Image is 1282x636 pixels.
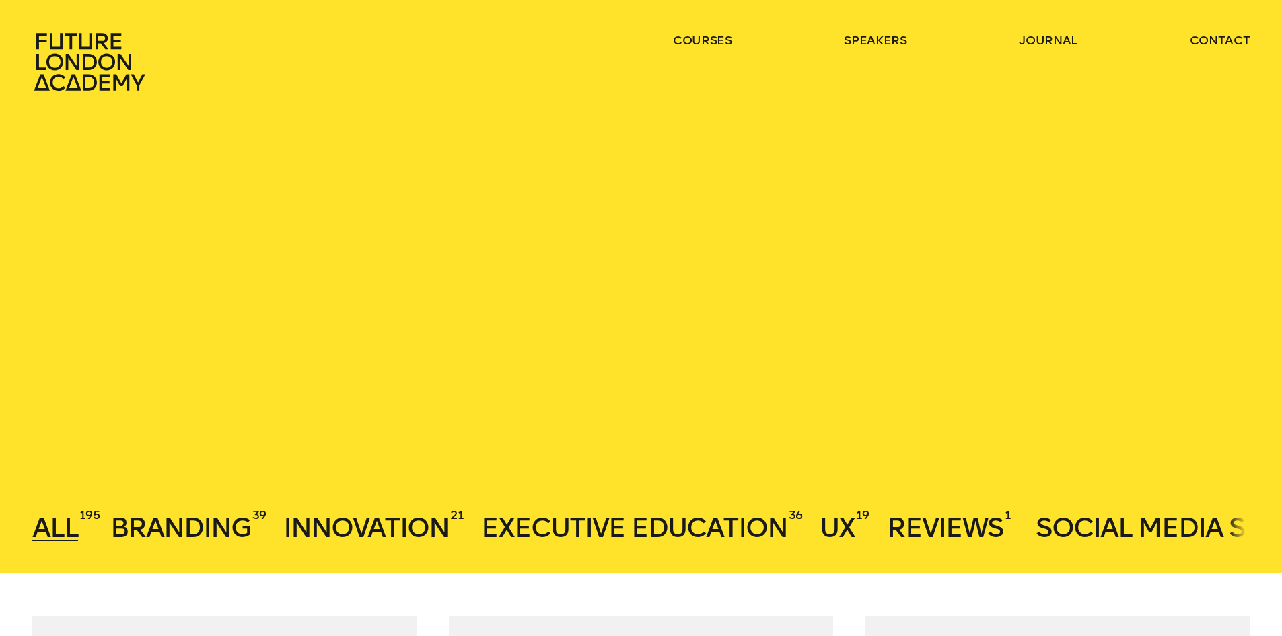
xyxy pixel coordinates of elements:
[1005,507,1011,523] sup: 1
[844,32,906,48] a: speakers
[673,32,732,48] a: courses
[481,511,787,544] span: Executive Education
[1019,32,1077,48] a: journal
[820,511,855,544] span: UX
[252,507,266,523] sup: 39
[856,507,869,523] sup: 19
[887,511,1003,544] span: Reviews
[450,507,464,523] sup: 21
[32,511,78,544] span: All
[1190,32,1250,48] a: contact
[110,511,251,544] span: Branding
[283,511,449,544] span: Innovation
[789,507,803,523] sup: 36
[79,507,100,523] sup: 195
